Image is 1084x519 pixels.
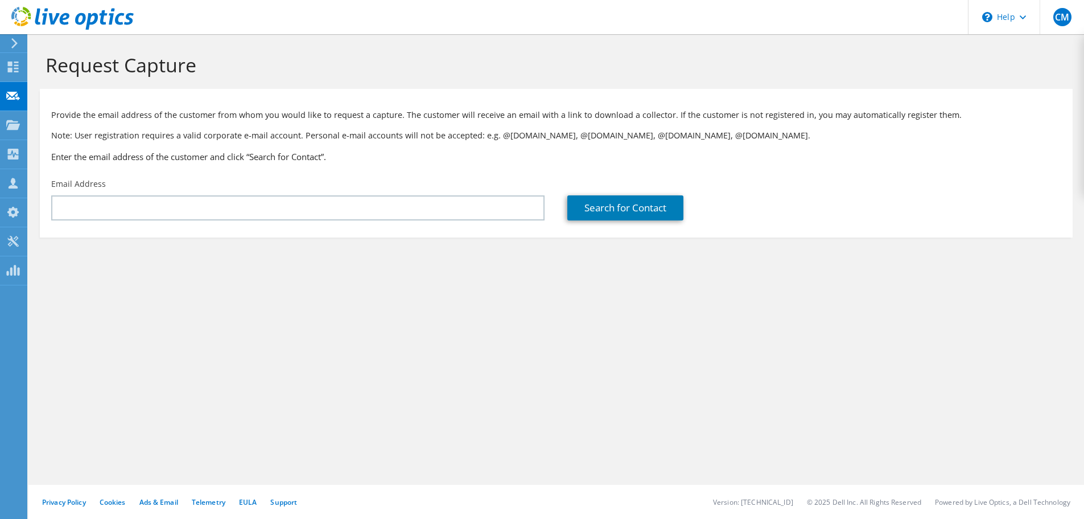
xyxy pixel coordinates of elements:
[1053,8,1071,26] span: CM
[100,497,126,507] a: Cookies
[51,178,106,190] label: Email Address
[567,195,683,220] a: Search for Contact
[51,150,1061,163] h3: Enter the email address of the customer and click “Search for Contact”.
[982,12,992,22] svg: \n
[139,497,178,507] a: Ads & Email
[46,53,1061,77] h1: Request Capture
[51,129,1061,142] p: Note: User registration requires a valid corporate e-mail account. Personal e-mail accounts will ...
[239,497,257,507] a: EULA
[270,497,297,507] a: Support
[935,497,1070,507] li: Powered by Live Optics, a Dell Technology
[713,497,793,507] li: Version: [TECHNICAL_ID]
[42,497,86,507] a: Privacy Policy
[51,109,1061,121] p: Provide the email address of the customer from whom you would like to request a capture. The cust...
[192,497,225,507] a: Telemetry
[807,497,921,507] li: © 2025 Dell Inc. All Rights Reserved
